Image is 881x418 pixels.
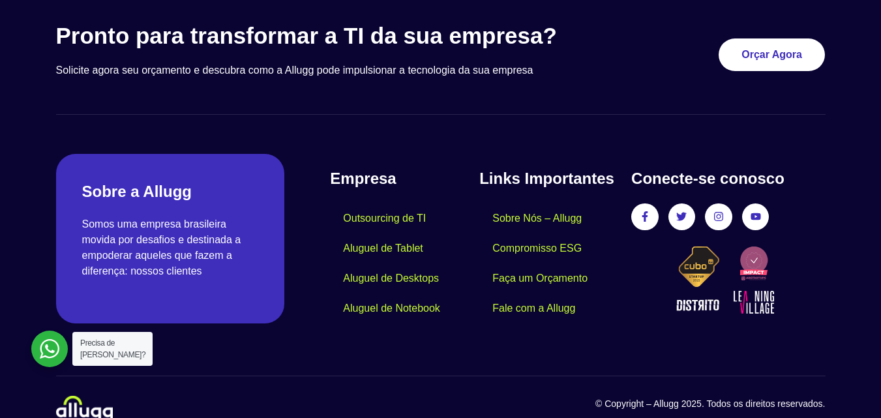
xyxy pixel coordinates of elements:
a: Compromisso ESG [479,233,595,263]
h3: Pronto para transformar a TI da sua empresa? [56,22,618,50]
a: Aluguel de Tablet [330,233,436,263]
a: Fale com a Allugg [479,293,588,323]
a: Aluguel de Notebook [330,293,453,323]
p: Somos uma empresa brasileira movida por desafios e destinada a empoderar aqueles que fazem a dife... [82,216,259,279]
nav: Menu [330,203,479,323]
a: Outsourcing de TI [330,203,439,233]
h4: Empresa [330,167,479,190]
iframe: Chat Widget [816,355,881,418]
a: Sobre Nós – Allugg [479,203,595,233]
h4: Conecte-se conosco [631,167,825,190]
span: Precisa de [PERSON_NAME]? [80,338,145,359]
h4: Links Importantes [479,167,618,190]
p: © Copyright – Allugg 2025. Todos os direitos reservados. [441,397,826,411]
a: Orçar Agora [719,38,825,71]
a: Aluguel de Desktops [330,263,452,293]
p: Solicite agora seu orçamento e descubra como a Allugg pode impulsionar a tecnologia da sua empresa [56,63,618,78]
span: Orçar Agora [741,50,802,60]
div: Widget de chat [816,355,881,418]
h2: Sobre a Allugg [82,180,259,203]
nav: Menu [479,203,618,323]
a: Faça um Orçamento [479,263,601,293]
